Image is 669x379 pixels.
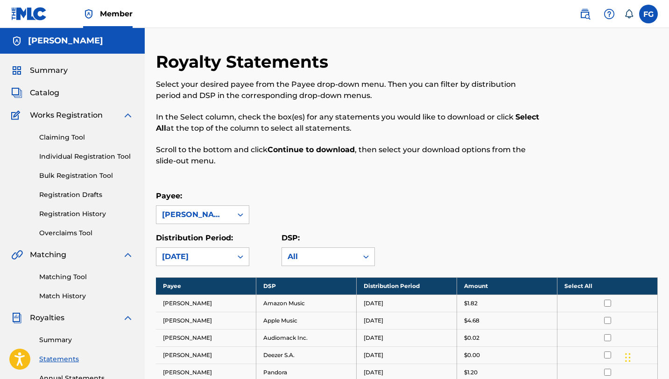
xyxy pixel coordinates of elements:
a: Statements [39,354,134,364]
label: Distribution Period: [156,233,233,242]
a: Registration History [39,209,134,219]
td: Deezer S.A. [256,346,357,364]
span: Matching [30,249,66,260]
div: Notifications [624,9,634,19]
td: Audiomack Inc. [256,329,357,346]
th: Distribution Period [357,277,457,295]
a: Bulk Registration Tool [39,171,134,181]
a: CatalogCatalog [11,87,59,98]
td: [PERSON_NAME] [156,295,256,312]
a: Claiming Tool [39,133,134,142]
span: Catalog [30,87,59,98]
a: Registration Drafts [39,190,134,200]
img: Catalog [11,87,22,98]
h2: Royalty Statements [156,51,333,72]
iframe: Resource Center [643,243,669,318]
td: [PERSON_NAME] [156,329,256,346]
div: All [288,251,352,262]
p: In the Select column, check the box(es) for any statements you would like to download or click at... [156,112,542,134]
a: Matching Tool [39,272,134,282]
a: Summary [39,335,134,345]
span: Works Registration [30,110,103,121]
p: $4.68 [464,316,479,325]
img: Works Registration [11,110,23,121]
td: [DATE] [357,295,457,312]
img: expand [122,312,134,323]
a: Match History [39,291,134,301]
td: [PERSON_NAME] [156,312,256,329]
td: [DATE] [357,346,457,364]
span: Member [100,8,133,19]
img: help [604,8,615,20]
th: Select All [557,277,658,295]
img: Matching [11,249,23,260]
td: [DATE] [357,329,457,346]
p: Scroll to the bottom and click , then select your download options from the slide-out menu. [156,144,542,167]
td: [PERSON_NAME] [156,346,256,364]
img: expand [122,249,134,260]
img: search [579,8,591,20]
p: $0.00 [464,351,480,359]
img: MLC Logo [11,7,47,21]
img: expand [122,110,134,121]
a: Individual Registration Tool [39,152,134,161]
a: SummarySummary [11,65,68,76]
p: $1.20 [464,368,478,377]
td: Apple Music [256,312,357,329]
a: Overclaims Tool [39,228,134,238]
span: Royalties [30,312,64,323]
h5: Francisco Javier Gonzalez Silva [28,35,103,46]
th: Amount [457,277,557,295]
td: [DATE] [357,312,457,329]
div: [DATE] [162,251,226,262]
strong: Continue to download [268,145,355,154]
span: Summary [30,65,68,76]
iframe: Chat Widget [622,334,669,379]
img: Summary [11,65,22,76]
img: Accounts [11,35,22,47]
img: Top Rightsholder [83,8,94,20]
div: Drag [625,344,631,372]
label: Payee: [156,191,182,200]
a: Public Search [576,5,594,23]
p: $0.02 [464,334,479,342]
img: Royalties [11,312,22,323]
th: Payee [156,277,256,295]
div: [PERSON_NAME] [162,209,226,220]
p: $1.82 [464,299,478,308]
th: DSP [256,277,357,295]
td: Amazon Music [256,295,357,312]
div: Help [600,5,619,23]
p: Select your desired payee from the Payee drop-down menu. Then you can filter by distribution peri... [156,79,542,101]
div: User Menu [639,5,658,23]
label: DSP: [282,233,300,242]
